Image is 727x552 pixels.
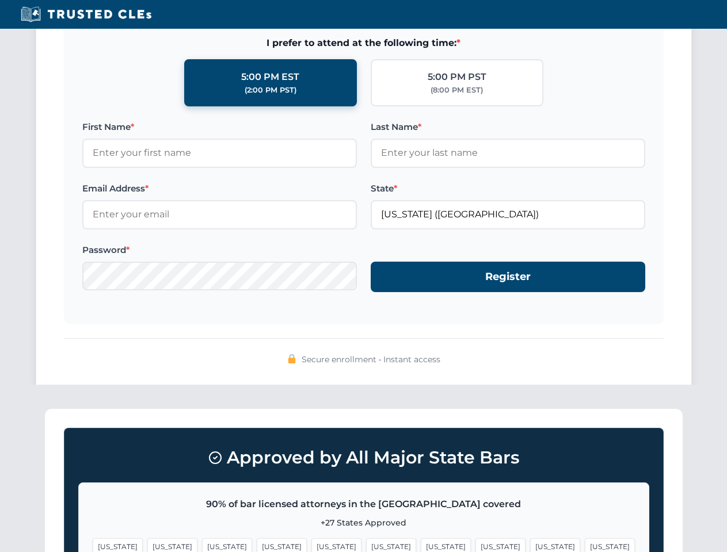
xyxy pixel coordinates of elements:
[431,85,483,96] div: (8:00 PM EST)
[245,85,296,96] div: (2:00 PM PST)
[82,243,357,257] label: Password
[371,120,645,134] label: Last Name
[287,354,296,363] img: 🔒
[82,139,357,167] input: Enter your first name
[241,70,299,85] div: 5:00 PM EST
[371,200,645,229] input: Florida (FL)
[371,262,645,292] button: Register
[78,442,649,473] h3: Approved by All Major State Bars
[371,182,645,195] label: State
[17,6,155,23] img: Trusted CLEs
[82,120,357,134] label: First Name
[82,182,357,195] label: Email Address
[302,353,440,366] span: Secure enrollment • Instant access
[82,36,645,51] span: I prefer to attend at the following time:
[428,70,486,85] div: 5:00 PM PST
[93,497,635,512] p: 90% of bar licensed attorneys in the [GEOGRAPHIC_DATA] covered
[82,200,357,229] input: Enter your email
[93,516,635,529] p: +27 States Approved
[371,139,645,167] input: Enter your last name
